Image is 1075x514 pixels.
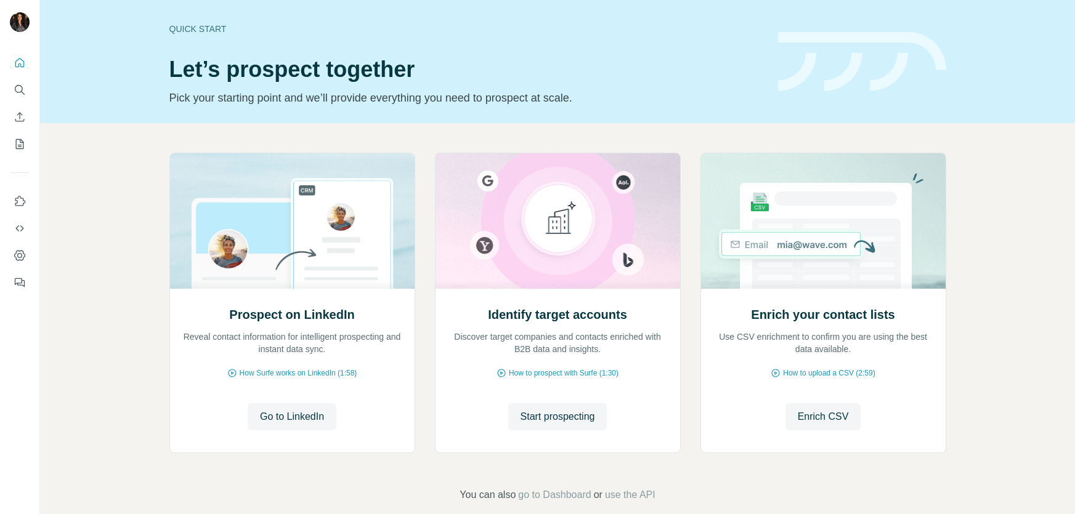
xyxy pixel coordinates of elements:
[713,331,933,355] p: Use CSV enrichment to confirm you are using the best data available.
[778,32,946,92] img: banner
[508,403,607,430] button: Start prospecting
[518,488,591,502] button: go to Dashboard
[240,367,357,379] span: How Surfe works on LinkedIn (1:58)
[488,306,627,323] h2: Identify target accounts
[605,488,655,502] button: use the API
[751,306,894,323] h2: Enrich your contact lists
[169,23,763,35] div: Quick start
[521,409,595,424] span: Start prospecting
[10,244,30,267] button: Dashboard
[594,488,602,502] span: or
[435,153,681,289] img: Identify target accounts
[169,153,415,289] img: Prospect on LinkedIn
[260,409,324,424] span: Go to LinkedIn
[10,217,30,239] button: Use Surfe API
[10,79,30,101] button: Search
[798,409,849,424] span: Enrich CSV
[448,331,668,355] p: Discover target companies and contacts enriched with B2B data and insights.
[169,57,763,82] h1: Let’s prospect together
[10,52,30,74] button: Quick start
[248,403,336,430] button: Go to LinkedIn
[10,133,30,155] button: My lists
[10,271,30,294] button: Feedback
[700,153,946,289] img: Enrich your contact lists
[509,367,619,379] span: How to prospect with Surfe (1:30)
[460,488,516,502] span: You can also
[10,190,30,212] button: Use Surfe on LinkedIn
[182,331,402,355] p: Reveal contact information for intelligent prospecting and instant data sync.
[10,106,30,128] button: Enrich CSV
[10,12,30,32] img: Avatar
[785,403,861,430] button: Enrich CSV
[783,367,875,379] span: How to upload a CSV (2:59)
[169,89,763,106] p: Pick your starting point and we’ll provide everything you need to prospect at scale.
[229,306,354,323] h2: Prospect on LinkedIn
